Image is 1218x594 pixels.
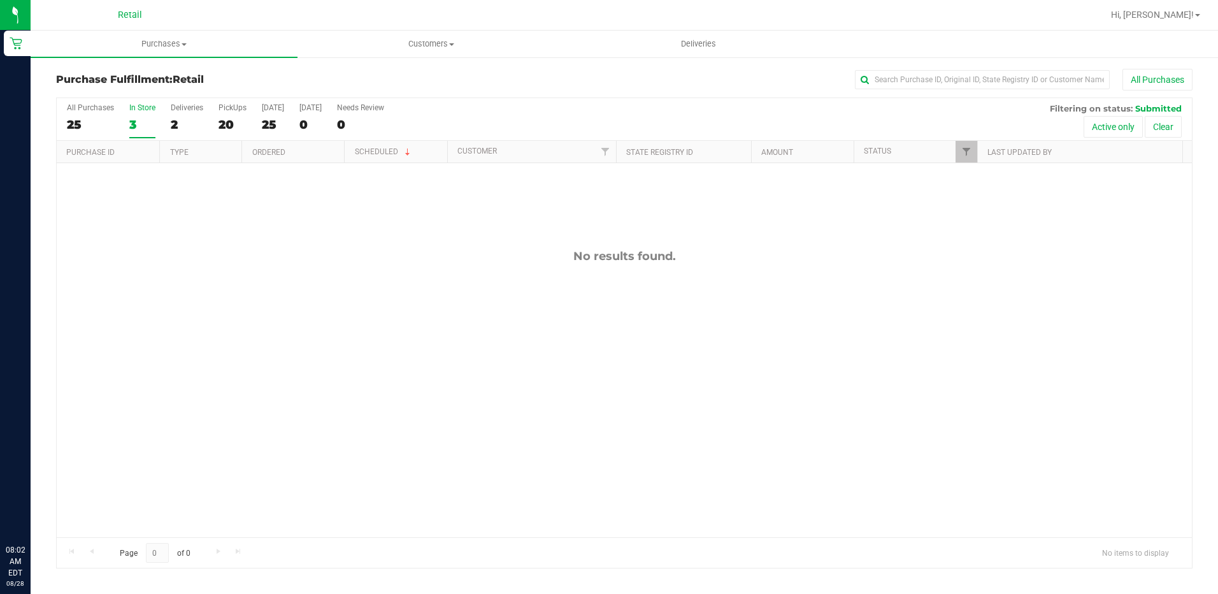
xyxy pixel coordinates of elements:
[31,31,297,57] a: Purchases
[262,117,284,132] div: 25
[56,74,435,85] h3: Purchase Fulfillment:
[262,103,284,112] div: [DATE]
[67,103,114,112] div: All Purchases
[457,147,497,156] a: Customer
[31,38,297,50] span: Purchases
[337,117,384,132] div: 0
[173,73,204,85] span: Retail
[855,70,1110,89] input: Search Purchase ID, Original ID, State Registry ID or Customer Name...
[298,38,564,50] span: Customers
[129,117,155,132] div: 3
[219,103,247,112] div: PickUps
[6,544,25,579] p: 08:02 AM EDT
[66,148,115,157] a: Purchase ID
[118,10,142,20] span: Retail
[219,117,247,132] div: 20
[13,492,51,530] iframe: Resource center
[109,543,201,563] span: Page of 0
[299,117,322,132] div: 0
[1145,116,1182,138] button: Clear
[1050,103,1133,113] span: Filtering on status:
[626,148,693,157] a: State Registry ID
[1092,543,1179,562] span: No items to display
[299,103,322,112] div: [DATE]
[1084,116,1143,138] button: Active only
[565,31,832,57] a: Deliveries
[6,579,25,588] p: 08/28
[170,148,189,157] a: Type
[297,31,564,57] a: Customers
[595,141,616,163] a: Filter
[171,103,203,112] div: Deliveries
[252,148,285,157] a: Ordered
[38,490,53,505] iframe: Resource center unread badge
[337,103,384,112] div: Needs Review
[57,249,1192,263] div: No results found.
[355,147,413,156] a: Scheduled
[1135,103,1182,113] span: Submitted
[1122,69,1193,91] button: All Purchases
[956,141,977,163] a: Filter
[171,117,203,132] div: 2
[10,37,22,50] inline-svg: Retail
[129,103,155,112] div: In Store
[1111,10,1194,20] span: Hi, [PERSON_NAME]!
[67,117,114,132] div: 25
[987,148,1052,157] a: Last Updated By
[664,38,733,50] span: Deliveries
[761,148,793,157] a: Amount
[864,147,891,156] a: Status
